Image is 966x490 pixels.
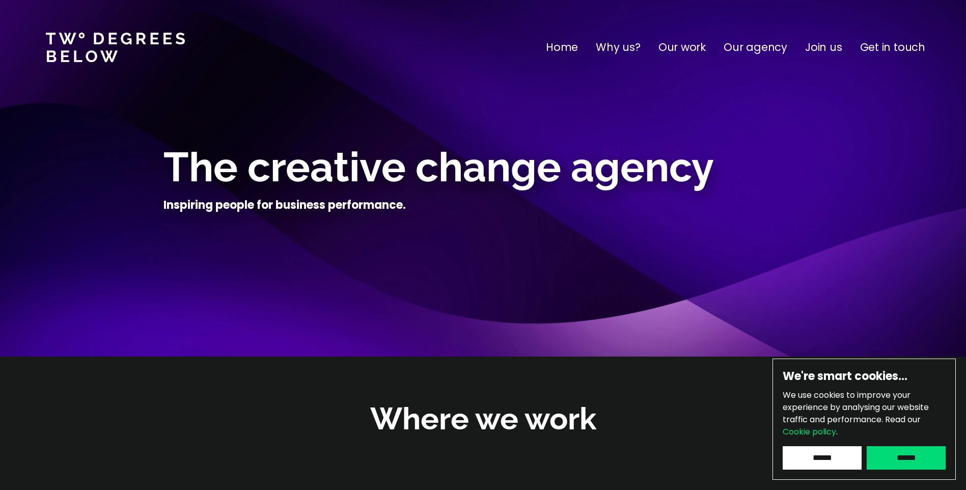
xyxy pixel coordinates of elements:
[783,369,946,384] h6: We're smart cookies…
[783,426,836,438] a: Cookie policy
[658,39,706,56] a: Our work
[596,39,641,56] a: Why us?
[163,198,406,213] h4: Inspiring people for business performance.
[370,398,596,440] h2: Where we work
[860,39,925,56] a: Get in touch
[724,39,787,56] a: Our agency
[783,414,921,438] span: Read our .
[783,389,946,438] p: We use cookies to improve your experience by analysing our website traffic and performance.
[546,39,578,56] a: Home
[163,143,714,191] span: The creative change agency
[805,39,842,56] a: Join us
